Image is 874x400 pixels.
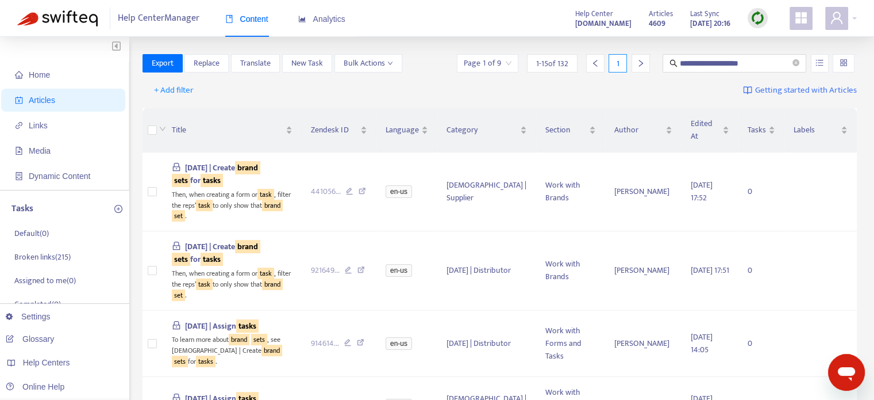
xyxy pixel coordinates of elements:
span: Tasks [748,124,766,136]
span: Labels [794,124,838,136]
sqkw: sets [172,253,190,266]
span: lock [172,241,181,250]
button: New Task [282,54,332,73]
span: Export [152,57,174,70]
span: Title [172,124,284,136]
sqkw: brand [235,161,260,174]
sqkw: tasks [236,319,259,333]
span: [DATE] 17:52 [691,178,713,204]
th: Title [163,108,302,153]
td: 0 [738,311,784,377]
img: sync.dc5367851b00ba804db3.png [750,11,765,25]
sqkw: tasks [201,174,223,187]
sqkw: brand [262,279,283,290]
img: Swifteq [17,10,98,26]
span: container [15,172,23,180]
span: Getting started with Articles [755,84,857,97]
div: To learn more about , see [DEMOGRAPHIC_DATA] | Create for . [172,333,293,367]
sqkw: task [196,200,213,211]
th: Author [605,108,682,153]
span: en-us [386,185,412,198]
sqkw: set [172,210,185,222]
span: left [591,59,599,67]
sqkw: task [257,189,274,200]
button: unordered-list [811,54,829,73]
span: lock [172,162,181,172]
span: book [225,15,233,23]
th: Edited At [682,108,738,153]
sqkw: sets [251,334,267,345]
th: Tasks [738,108,784,153]
p: Tasks [11,202,33,216]
span: right [637,59,645,67]
span: close-circle [792,59,799,66]
p: Broken links ( 215 ) [14,251,71,263]
td: [PERSON_NAME] [605,231,682,310]
span: user [830,11,844,25]
span: file-image [15,147,23,155]
span: search [669,59,677,67]
span: en-us [386,337,412,350]
span: Dynamic Content [29,172,90,181]
sqkw: set [172,289,185,301]
strong: 4609 [649,17,665,30]
button: Bulk Actionsdown [334,54,402,73]
span: [DATE] | Assign [185,319,259,333]
span: Help Center [575,7,613,20]
span: lock [172,321,181,330]
td: Work with Brands [536,153,605,231]
span: Help Center Manager [118,7,199,29]
td: Work with Forms and Tasks [536,311,605,377]
sqkw: sets [172,356,188,367]
sqkw: brand [262,200,283,211]
span: Articles [29,96,55,105]
button: + Add filter [145,81,202,100]
span: New Task [291,57,323,70]
span: 1 - 15 of 132 [536,58,568,70]
span: 441056 ... [311,185,341,198]
span: Media [29,146,51,155]
span: Bulk Actions [344,57,393,70]
span: down [159,125,166,132]
span: plus-circle [114,205,122,213]
span: home [15,71,23,79]
button: Translate [231,54,280,73]
span: [DATE] 14:05 [691,330,713,356]
th: Labels [784,108,857,153]
span: Help Centers [23,358,70,367]
th: Category [437,108,536,153]
span: + Add filter [154,83,194,97]
td: 0 [738,153,784,231]
a: Online Help [6,382,64,391]
span: appstore [794,11,808,25]
td: [DATE] | Distributor [437,311,536,377]
button: Export [143,54,183,73]
p: Assigned to me ( 0 ) [14,275,76,287]
img: image-link [743,86,752,95]
span: 921649 ... [311,264,340,277]
span: Category [446,124,518,136]
span: Replace [194,57,220,70]
td: [DATE] | Distributor [437,231,536,310]
span: [DATE] | Create for [172,161,261,187]
div: Then, when creating a form or , filter the reps’ to only show that . [172,266,293,300]
span: en-us [386,264,412,277]
sqkw: sets [172,174,190,187]
span: 914614 ... [311,337,339,350]
sqkw: tasks [201,253,223,266]
sqkw: brand [261,345,282,356]
sqkw: brand [235,240,260,253]
span: link [15,121,23,129]
sqkw: task [257,268,274,279]
span: close-circle [792,58,799,69]
span: unordered-list [815,59,823,67]
td: [DEMOGRAPHIC_DATA] | Supplier [437,153,536,231]
span: Last Sync [690,7,719,20]
strong: [DOMAIN_NAME] [575,17,632,30]
th: Section [536,108,605,153]
sqkw: task [196,279,213,290]
span: [DATE] | Create for [172,240,261,266]
a: Settings [6,312,51,321]
iframe: Button to launch messaging window [828,354,865,391]
button: Replace [184,54,229,73]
